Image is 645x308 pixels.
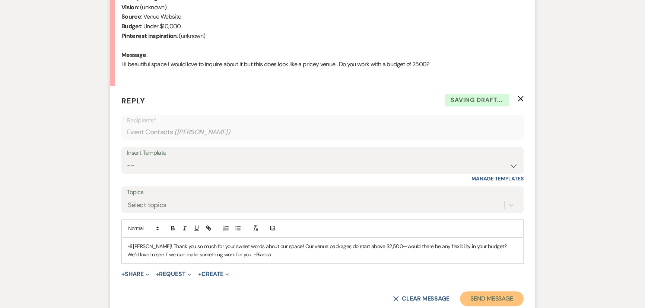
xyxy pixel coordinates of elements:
[127,125,518,139] div: Event Contacts
[121,32,177,40] b: Pinterest inspiration
[121,3,138,11] b: Vision
[121,13,141,20] b: Source
[174,127,230,137] span: ( [PERSON_NAME] )
[471,175,524,182] a: Manage Templates
[198,271,201,277] span: +
[121,51,146,59] b: Message
[393,296,449,302] button: Clear message
[121,22,141,30] b: Budget
[198,271,229,277] button: Create
[128,200,166,210] div: Select topics
[127,116,518,125] p: Recipients*
[156,271,159,277] span: +
[127,148,518,158] div: Insert Template
[127,187,518,198] label: Topics
[121,96,145,106] span: Reply
[445,94,509,106] span: Saving draft...
[460,291,524,306] button: Send Message
[127,242,518,259] p: Hi [PERSON_NAME]! Thank you so much for your sweet words about our space! Our venue packages do s...
[121,271,125,277] span: +
[156,271,191,277] button: Request
[121,271,149,277] button: Share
